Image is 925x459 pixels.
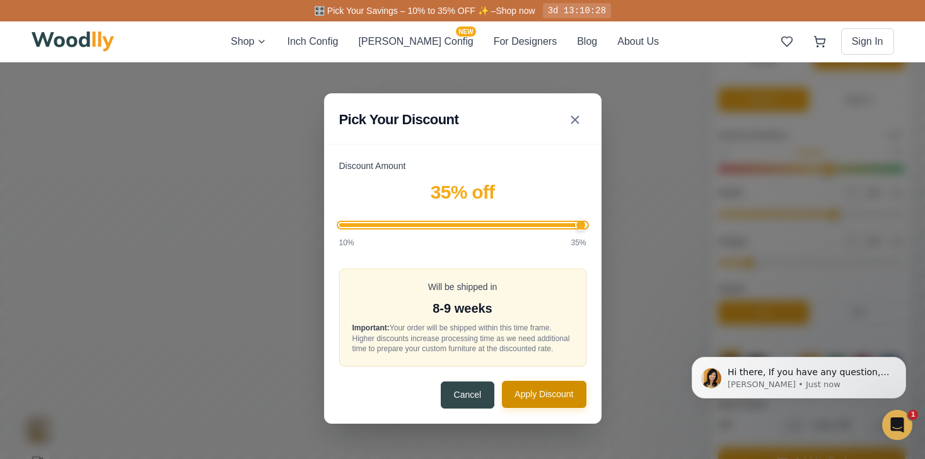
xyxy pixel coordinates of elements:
div: 3d 13:10:28 [543,3,611,18]
h2: Pick Your Discount [339,123,459,144]
button: Shop [231,34,267,49]
button: Apply Discount [502,395,586,422]
div: Will be shipped in [352,294,573,308]
button: Cancel [441,395,495,422]
span: NEW [456,26,475,37]
iframe: Intercom live chat [882,410,912,440]
span: 10% [339,251,354,262]
div: 35 % off [339,192,586,220]
img: Woodlly [32,32,115,52]
button: Inch Config [287,34,338,49]
a: Shop now [496,6,535,16]
span: 1 [908,410,918,420]
span: 35% [571,251,586,262]
button: For Designers [494,34,557,49]
div: Your order will be shipped within this time frame. Higher discounts increase processing time as w... [352,337,573,368]
button: [PERSON_NAME] ConfigNEW [358,34,473,49]
strong: Important: [352,337,390,346]
iframe: Intercom notifications message [673,330,925,425]
button: Sign In [841,28,894,55]
label: Discount Amount [339,173,586,187]
button: About Us [617,34,659,49]
button: Blog [577,34,597,49]
div: 8-9 weeks [352,313,573,332]
span: 🎛️ Pick Your Savings – 10% to 35% OFF ✨ – [314,6,496,16]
